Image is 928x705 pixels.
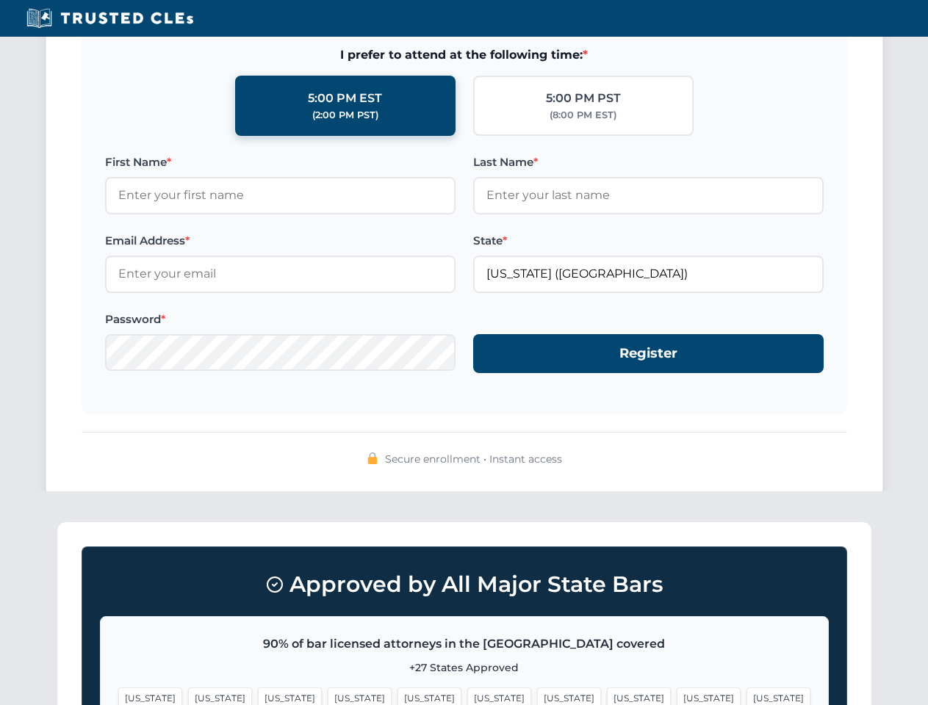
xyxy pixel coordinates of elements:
[473,232,824,250] label: State
[550,108,616,123] div: (8:00 PM EST)
[105,153,456,171] label: First Name
[105,256,456,292] input: Enter your email
[105,46,824,65] span: I prefer to attend at the following time:
[100,565,829,604] h3: Approved by All Major State Bars
[546,89,621,108] div: 5:00 PM PST
[312,108,378,123] div: (2:00 PM PST)
[473,177,824,214] input: Enter your last name
[473,256,824,292] input: Florida (FL)
[473,153,824,171] label: Last Name
[473,334,824,373] button: Register
[118,659,810,676] p: +27 States Approved
[367,452,378,464] img: 🔒
[22,7,198,29] img: Trusted CLEs
[105,311,456,328] label: Password
[105,177,456,214] input: Enter your first name
[385,451,562,467] span: Secure enrollment • Instant access
[105,232,456,250] label: Email Address
[308,89,382,108] div: 5:00 PM EST
[118,634,810,654] p: 90% of bar licensed attorneys in the [GEOGRAPHIC_DATA] covered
